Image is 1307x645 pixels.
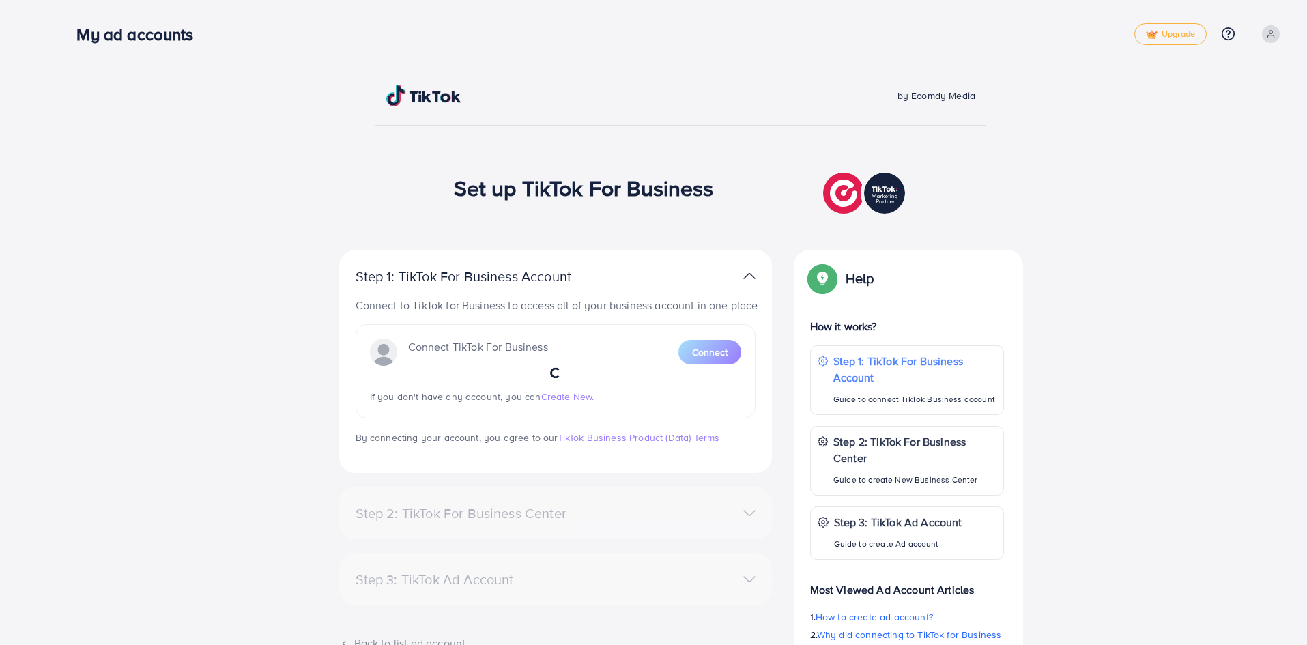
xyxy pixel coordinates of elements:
img: TikTok partner [823,169,908,217]
p: Guide to create New Business Center [833,472,996,488]
p: Step 3: TikTok Ad Account [834,514,962,530]
img: TikTok partner [743,266,756,286]
p: How it works? [810,318,1004,334]
p: 1. [810,609,1004,625]
p: Help [846,270,874,287]
img: Popup guide [810,266,835,291]
p: Step 1: TikTok For Business Account [833,353,996,386]
img: tick [1146,30,1158,40]
p: Step 2: TikTok For Business Center [833,433,996,466]
h3: My ad accounts [76,25,204,44]
span: How to create ad account? [816,610,933,624]
p: Step 1: TikTok For Business Account [356,268,615,285]
a: tickUpgrade [1134,23,1207,45]
p: Most Viewed Ad Account Articles [810,571,1004,598]
img: TikTok [386,85,461,106]
span: by Ecomdy Media [897,89,975,102]
span: Upgrade [1146,29,1195,40]
h1: Set up TikTok For Business [454,175,714,201]
p: Guide to create Ad account [834,536,962,552]
p: Guide to connect TikTok Business account [833,391,996,407]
